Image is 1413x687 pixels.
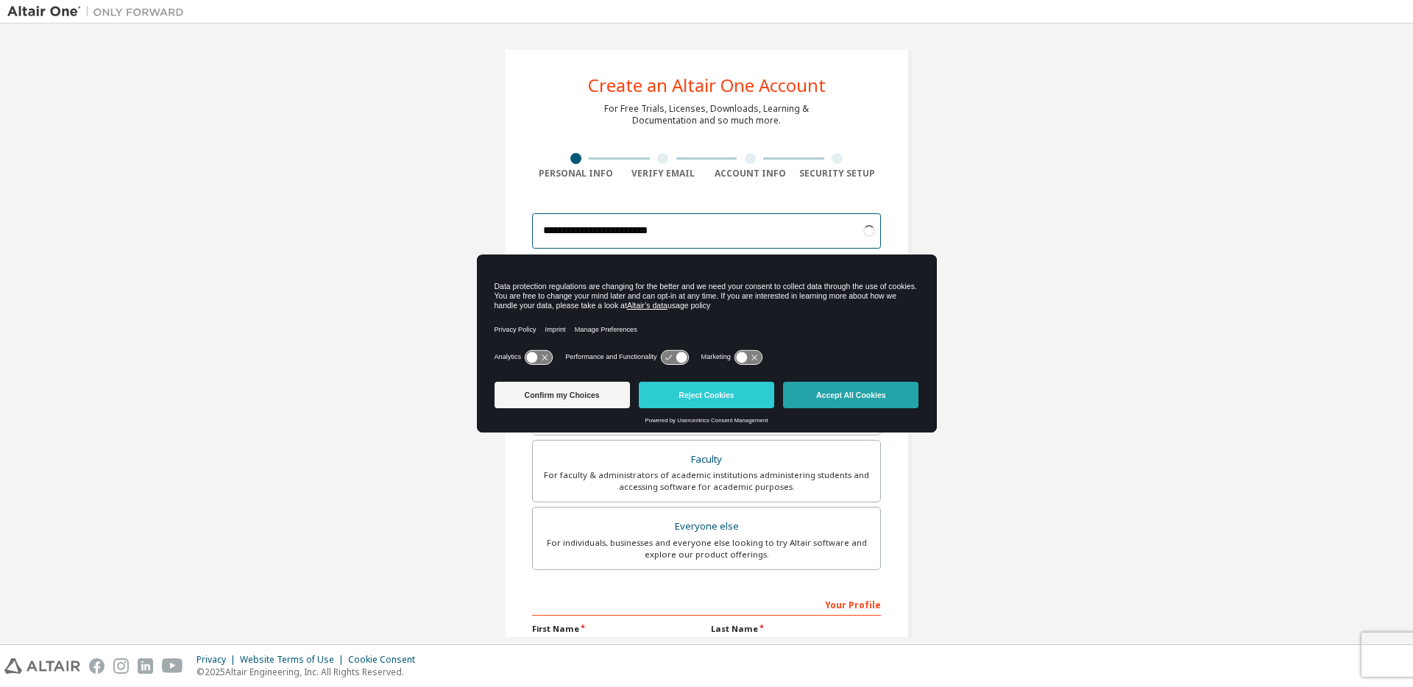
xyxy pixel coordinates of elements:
div: Website Terms of Use [240,654,348,666]
div: For faculty & administrators of academic institutions administering students and accessing softwa... [542,469,871,493]
div: Personal Info [532,168,620,179]
img: youtube.svg [162,658,183,674]
label: Last Name [711,623,881,635]
img: Altair One [7,4,191,19]
div: Everyone else [542,516,871,537]
p: © 2025 Altair Engineering, Inc. All Rights Reserved. [196,666,424,678]
div: Account Info [706,168,794,179]
label: First Name [532,623,702,635]
img: altair_logo.svg [4,658,80,674]
img: facebook.svg [89,658,105,674]
div: For Free Trials, Licenses, Downloads, Learning & Documentation and so much more. [604,103,809,127]
img: instagram.svg [113,658,129,674]
div: Your Profile [532,592,881,616]
div: Create an Altair One Account [588,76,826,94]
div: Verify Email [620,168,707,179]
div: For individuals, businesses and everyone else looking to try Altair software and explore our prod... [542,537,871,560]
div: Security Setup [794,168,882,179]
div: Faculty [542,449,871,470]
img: linkedin.svg [138,658,153,674]
div: Privacy [196,654,240,666]
div: Cookie Consent [348,654,424,666]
